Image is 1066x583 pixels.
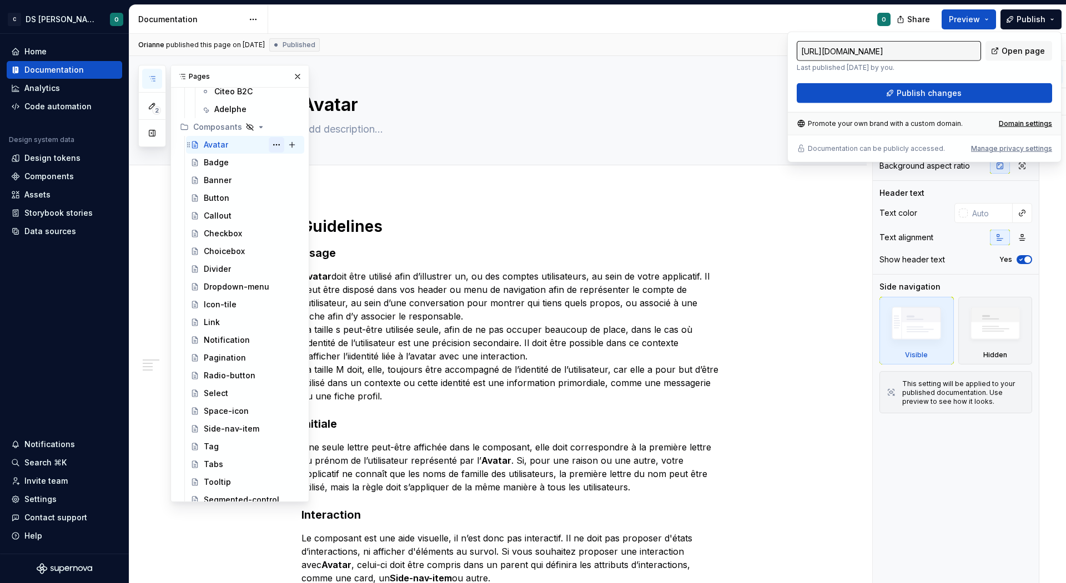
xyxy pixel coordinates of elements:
div: Show header text [879,254,945,265]
span: Open page [1002,45,1045,57]
div: Banner [204,175,232,186]
div: Avatar [204,139,228,150]
div: Composants [193,121,242,133]
label: Yes [999,255,1012,264]
strong: Avatar [481,455,511,466]
div: Pagination [204,352,246,363]
a: Radio-button [186,367,304,384]
a: Choicebox [186,242,304,260]
button: Preview [942,9,996,29]
a: Data sources [7,222,122,240]
button: Share [891,9,937,29]
p: Documentation can be publicly accessed. [808,144,945,153]
div: Search ⌘K [24,457,67,468]
div: Side navigation [879,281,941,292]
a: Segmented-control [186,491,304,509]
button: Manage privacy settings [971,144,1052,153]
div: Data sources [24,226,76,237]
a: Home [7,43,122,60]
div: Background aspect ratio [879,160,970,171]
a: Icon-tile [186,296,304,313]
a: Domain settings [999,119,1052,128]
a: Side-nav-item [186,420,304,438]
div: Button [204,192,229,204]
a: Link [186,313,304,331]
div: Divider [204,263,231,275]
div: Notifications [24,439,75,450]
svg: Supernova Logo [37,563,92,574]
a: Banner [186,171,304,189]
p: doit être utilisé afin d’illustrer un, ou des comptes utilisateurs, au sein de votre applicatif. ... [301,270,721,403]
a: Components [7,168,122,185]
a: Tabs [186,455,304,473]
a: Tooltip [186,473,304,491]
div: Analytics [24,83,60,94]
span: Share [907,14,930,25]
a: Dropdown-menu [186,278,304,296]
a: Invite team [7,472,122,490]
div: Storybook stories [24,207,93,219]
div: Visible [905,351,928,359]
h3: Usage [301,245,721,261]
div: Select [204,388,228,399]
div: Pages [171,65,309,88]
span: 2 [152,106,161,115]
a: Tag [186,438,304,455]
div: Tag [204,441,219,452]
a: Citeo B2C [197,83,304,100]
a: Design tokens [7,149,122,167]
div: Side-nav-item [204,423,259,434]
a: Settings [7,490,122,508]
span: Orianne [138,40,164,49]
button: Help [7,527,122,545]
span: Publish changes [897,88,962,99]
a: Checkbox [186,225,304,242]
a: Assets [7,186,122,204]
a: Adelphe [197,100,304,118]
div: O [882,15,886,24]
div: DS [PERSON_NAME] [26,14,97,25]
h1: Guidelines [301,216,721,236]
div: Contact support [24,512,87,523]
div: Checkbox [204,228,242,239]
a: Code automation [7,98,122,115]
div: Text alignment [879,232,933,243]
div: Adelphe [214,104,247,115]
div: This setting will be applied to your published documentation. Use preview to see how it looks. [902,379,1025,406]
div: published this page on [DATE] [166,40,265,49]
h3: Interaction [301,507,721,523]
a: Space-icon [186,402,304,420]
a: Button [186,189,304,207]
a: Analytics [7,79,122,97]
button: Publish [1000,9,1062,29]
span: Preview [949,14,980,25]
div: Space-icon [204,405,249,417]
div: Settings [24,494,57,505]
a: Documentation [7,61,122,79]
div: Composants [175,118,304,136]
div: Callout [204,210,232,221]
button: Contact support [7,509,122,526]
div: C [8,13,21,26]
div: Citeo B2C [214,86,253,97]
a: Select [186,384,304,402]
a: Avatar [186,136,304,154]
div: Home [24,46,47,57]
div: Tooltip [204,476,231,488]
div: Notification [204,334,250,346]
a: Storybook stories [7,204,122,222]
div: Assets [24,189,51,200]
input: Auto [968,203,1013,223]
button: Search ⌘K [7,454,122,472]
strong: Avatar [321,559,351,570]
button: CDS [PERSON_NAME]O [2,7,127,31]
div: Documentation [138,14,243,25]
div: Dropdown-menu [204,281,269,292]
div: Header text [879,187,924,199]
div: Icon-tile [204,299,237,310]
span: Published [283,40,315,49]
textarea: Avatar [299,92,719,118]
div: Documentation [24,64,84,75]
